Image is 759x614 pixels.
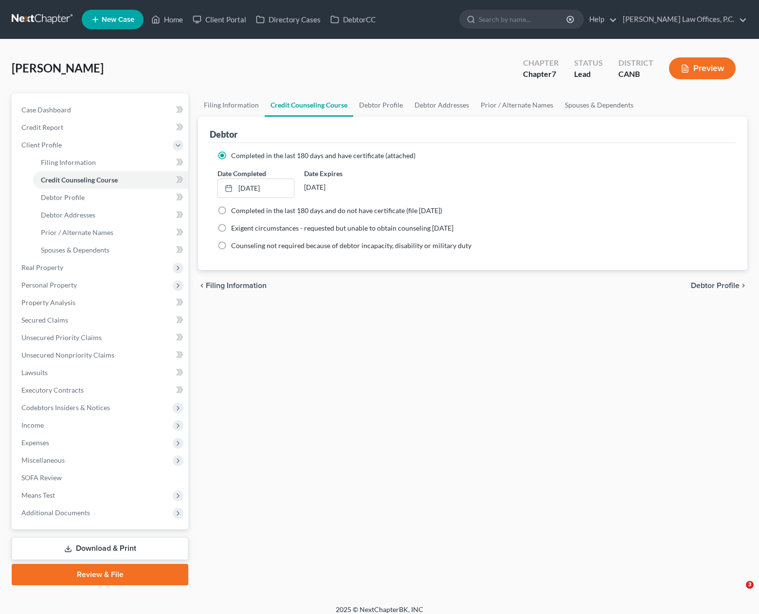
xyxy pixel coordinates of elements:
span: Client Profile [21,141,62,149]
div: Chapter [523,57,559,69]
button: Preview [669,57,736,79]
input: Search by name... [479,10,568,28]
span: 3 [746,581,754,589]
div: Chapter [523,69,559,80]
span: Secured Claims [21,316,68,324]
a: Credit Counseling Course [33,171,188,189]
a: SOFA Review [14,469,188,487]
span: 7 [552,69,556,78]
span: Credit Report [21,123,63,131]
span: Credit Counseling Course [41,176,118,184]
span: Codebtors Insiders & Notices [21,403,110,412]
a: Secured Claims [14,311,188,329]
span: Debtor Profile [691,282,740,289]
a: Case Dashboard [14,101,188,119]
span: Unsecured Nonpriority Claims [21,351,114,359]
a: Debtor Profile [353,93,409,117]
a: Lawsuits [14,364,188,381]
a: [PERSON_NAME] Law Offices, P.C. [618,11,747,28]
span: Personal Property [21,281,77,289]
span: Filing Information [41,158,96,166]
span: Unsecured Priority Claims [21,333,102,342]
div: Status [574,57,603,69]
span: Prior / Alternate Names [41,228,113,236]
span: Completed in the last 180 days and do not have certificate (file [DATE]) [231,206,442,215]
button: Debtor Profile chevron_right [691,282,747,289]
span: Lawsuits [21,368,48,377]
a: Spouses & Dependents [33,241,188,259]
a: Credit Counseling Course [265,93,353,117]
span: Spouses & Dependents [41,246,109,254]
span: Means Test [21,491,55,499]
span: Miscellaneous [21,456,65,464]
a: Filing Information [198,93,265,117]
div: District [618,57,653,69]
a: Download & Print [12,537,188,560]
a: Executory Contracts [14,381,188,399]
span: New Case [102,16,134,23]
span: Property Analysis [21,298,75,307]
a: Directory Cases [251,11,325,28]
a: Help [584,11,617,28]
label: Date Completed [217,168,266,179]
a: Property Analysis [14,294,188,311]
span: SOFA Review [21,473,62,482]
span: Income [21,421,44,429]
span: Additional Documents [21,508,90,517]
span: Counseling not required because of debtor incapacity, disability or military duty [231,241,471,250]
a: Home [146,11,188,28]
a: DebtorCC [325,11,380,28]
div: Lead [574,69,603,80]
i: chevron_left [198,282,206,289]
span: Real Property [21,263,63,271]
span: Filing Information [206,282,267,289]
a: Filing Information [33,154,188,171]
span: Exigent circumstances - requested but unable to obtain counseling [DATE] [231,224,453,232]
a: Prior / Alternate Names [33,224,188,241]
div: [DATE] [304,179,381,196]
span: [PERSON_NAME] [12,61,104,75]
div: CANB [618,69,653,80]
a: Review & File [12,564,188,585]
a: Debtor Profile [33,189,188,206]
span: Debtor Addresses [41,211,95,219]
button: chevron_left Filing Information [198,282,267,289]
a: Spouses & Dependents [559,93,639,117]
i: chevron_right [740,282,747,289]
iframe: Intercom live chat [726,581,749,604]
a: Unsecured Nonpriority Claims [14,346,188,364]
a: Unsecured Priority Claims [14,329,188,346]
a: Prior / Alternate Names [475,93,559,117]
span: Case Dashboard [21,106,71,114]
span: Completed in the last 180 days and have certificate (attached) [231,151,416,160]
span: Executory Contracts [21,386,84,394]
a: Client Portal [188,11,251,28]
div: Debtor [210,128,237,140]
a: Credit Report [14,119,188,136]
label: Date Expires [304,168,381,179]
a: [DATE] [218,179,294,198]
span: Debtor Profile [41,193,85,201]
a: Debtor Addresses [409,93,475,117]
span: Expenses [21,438,49,447]
a: Debtor Addresses [33,206,188,224]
